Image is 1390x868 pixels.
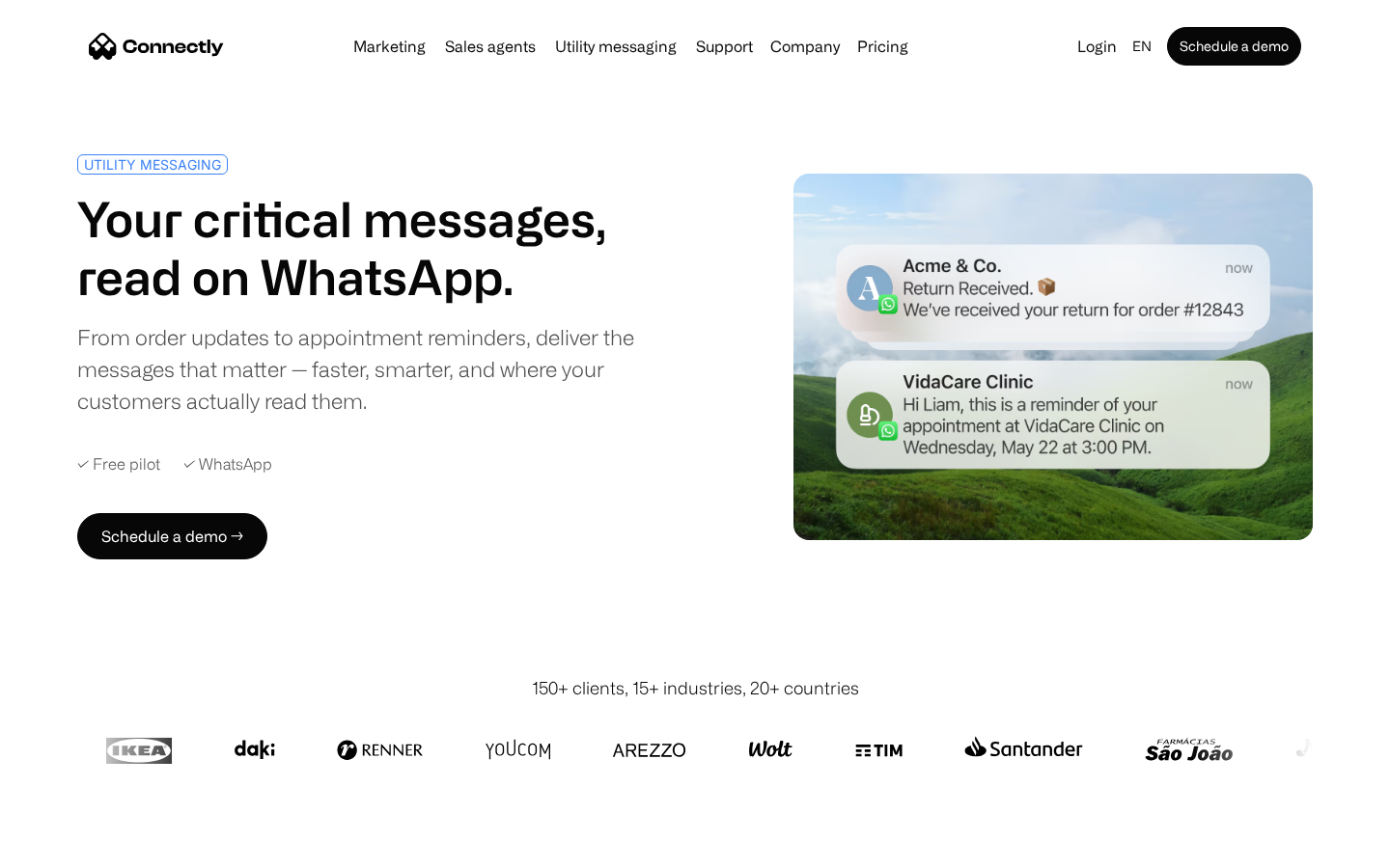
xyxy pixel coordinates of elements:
a: Marketing [346,39,433,54]
a: Sales agents [437,39,543,54]
a: Utility messaging [547,39,684,54]
a: Login [1070,33,1125,60]
div: 150+ clients, 15+ industries, 20+ countries [532,675,859,701]
div: Company [764,33,846,60]
h1: Your critical messages, read on WhatsApp. [77,190,687,306]
a: home [89,32,224,61]
div: From order updates to appointment reminders, deliver the messages that matter — faster, smarter, ... [77,321,687,417]
a: Support [688,39,761,54]
a: Schedule a demo [1167,27,1301,66]
div: en [1125,33,1163,60]
div: Company [770,33,840,60]
div: UTILITY MESSAGING [84,157,221,172]
a: Schedule a demo → [77,513,267,559]
div: en [1132,33,1152,60]
div: ✓ Free pilot [77,455,160,474]
ul: Language list [39,834,116,861]
a: Pricing [849,39,916,54]
div: ✓ WhatsApp [183,455,272,474]
aside: Language selected: English [19,832,116,861]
